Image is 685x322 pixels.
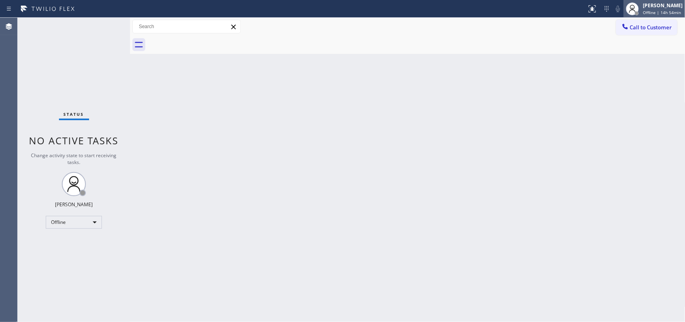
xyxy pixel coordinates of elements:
[612,3,624,14] button: Mute
[643,10,681,15] span: Offline | 14h 54min
[616,20,677,35] button: Call to Customer
[133,20,240,33] input: Search
[64,111,84,117] span: Status
[643,2,683,9] div: [PERSON_NAME]
[29,134,119,147] span: No active tasks
[31,152,117,166] span: Change activity state to start receiving tasks.
[55,201,93,208] div: [PERSON_NAME]
[46,216,102,229] div: Offline
[630,24,672,31] span: Call to Customer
